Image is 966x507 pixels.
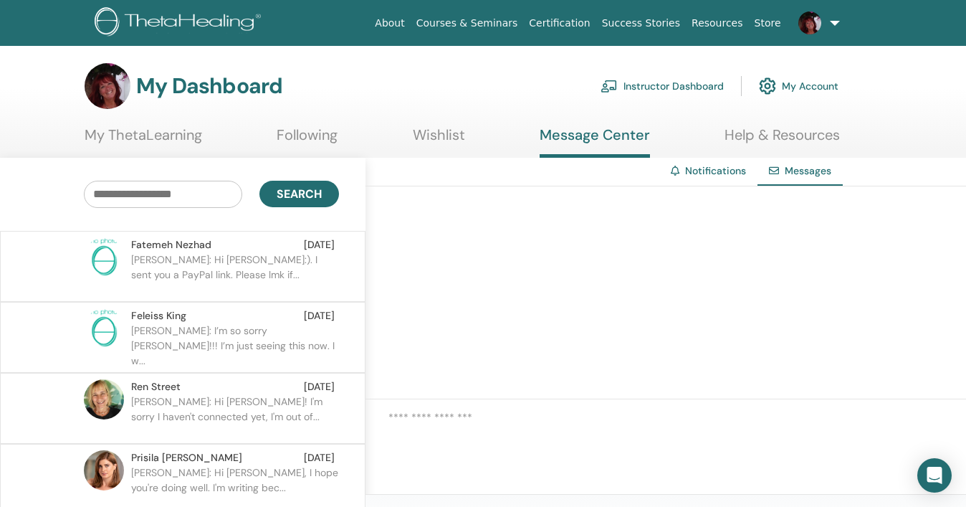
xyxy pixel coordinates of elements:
[540,126,650,158] a: Message Center
[85,126,202,154] a: My ThetaLearning
[601,70,724,102] a: Instructor Dashboard
[304,237,335,252] span: [DATE]
[84,308,124,349] img: no-photo.png
[411,10,524,37] a: Courses & Seminars
[304,450,335,465] span: [DATE]
[917,458,952,493] div: Open Intercom Messenger
[277,186,322,202] span: Search
[84,237,124,278] img: no-photo.png
[759,70,838,102] a: My Account
[304,308,335,323] span: [DATE]
[601,80,618,93] img: chalkboard-teacher.svg
[95,7,266,39] img: logo.png
[136,73,282,99] h3: My Dashboard
[596,10,686,37] a: Success Stories
[131,237,211,252] span: Fatemeh Nezhad
[84,379,124,420] img: default.jpg
[131,308,186,323] span: Feleiss King
[131,252,339,295] p: [PERSON_NAME]: Hi [PERSON_NAME]:). I sent you a PayPal link. Please lmk if...
[304,379,335,394] span: [DATE]
[685,164,746,177] a: Notifications
[131,450,242,465] span: Prisila [PERSON_NAME]
[785,164,831,177] span: Messages
[724,126,840,154] a: Help & Resources
[259,181,339,207] button: Search
[84,450,124,491] img: default.jpg
[798,11,821,34] img: default.jpg
[85,63,130,109] img: default.jpg
[413,126,465,154] a: Wishlist
[369,10,410,37] a: About
[523,10,596,37] a: Certification
[131,379,181,394] span: Ren Street
[277,126,338,154] a: Following
[686,10,749,37] a: Resources
[131,323,339,366] p: [PERSON_NAME]: I’m so sorry [PERSON_NAME]!!! I’m just seeing this now. I w...
[759,74,776,98] img: cog.svg
[749,10,787,37] a: Store
[131,394,339,437] p: [PERSON_NAME]: Hi [PERSON_NAME]! I'm sorry I haven't connected yet, I'm out of...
